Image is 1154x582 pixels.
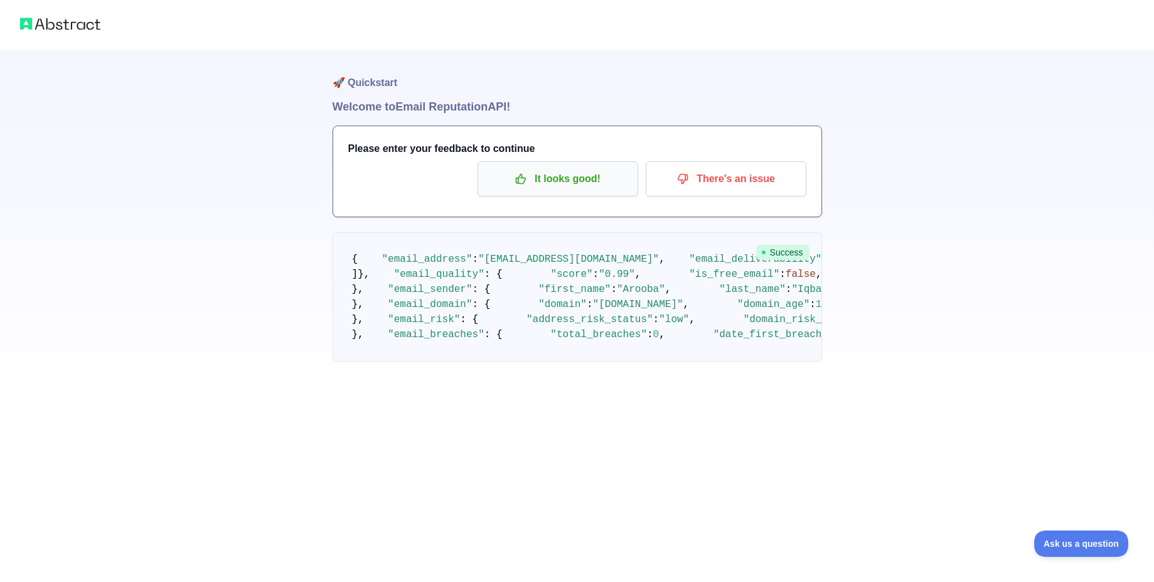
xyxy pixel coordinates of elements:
p: It looks good! [487,168,629,190]
span: "address_risk_status" [526,314,653,325]
span: : { [484,269,503,280]
span: : { [484,329,503,340]
span: : [786,284,792,295]
span: Success [756,245,809,260]
span: "date_first_breached" [713,329,840,340]
span: "low" [659,314,689,325]
span: "email_domain" [388,299,472,310]
span: "score" [550,269,592,280]
span: , [683,299,690,310]
h1: Welcome to Email Reputation API! [333,98,822,116]
span: : [809,299,816,310]
span: "domain" [538,299,587,310]
span: : [587,299,593,310]
span: 0 [653,329,660,340]
button: It looks good! [478,161,638,197]
span: : [653,314,660,325]
span: : { [460,314,478,325]
span: "email_address" [382,254,473,265]
h3: Please enter your feedback to continue [348,141,806,156]
span: , [689,314,695,325]
span: "email_sender" [388,284,472,295]
span: "[DOMAIN_NAME]" [593,299,683,310]
span: "email_quality" [394,269,484,280]
span: "total_breaches" [550,329,647,340]
span: "[EMAIL_ADDRESS][DOMAIN_NAME]" [478,254,659,265]
span: { [352,254,358,265]
span: , [665,284,671,295]
span: "first_name" [538,284,611,295]
span: false [786,269,816,280]
span: "is_free_email" [689,269,779,280]
span: : { [473,299,491,310]
span: : [473,254,479,265]
span: "email_breaches" [388,329,484,340]
span: 1196 [816,299,840,310]
iframe: Toggle Customer Support [1034,531,1129,557]
span: , [816,269,822,280]
span: , [635,269,641,280]
span: : [593,269,599,280]
span: , [659,254,665,265]
span: "Arooba" [617,284,665,295]
span: , [659,329,665,340]
span: "email_deliverability" [689,254,821,265]
p: There's an issue [655,168,797,190]
h1: 🚀 Quickstart [333,50,822,98]
span: : [611,284,617,295]
span: "domain_age" [737,299,809,310]
span: "domain_risk_status" [744,314,864,325]
span: : [779,269,786,280]
span: "email_risk" [388,314,460,325]
span: : [647,329,653,340]
span: "0.99" [599,269,635,280]
button: There's an issue [646,161,806,197]
span: "Iqbal" [791,284,833,295]
span: : { [473,284,491,295]
span: "last_name" [719,284,786,295]
img: Abstract logo [20,15,100,33]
